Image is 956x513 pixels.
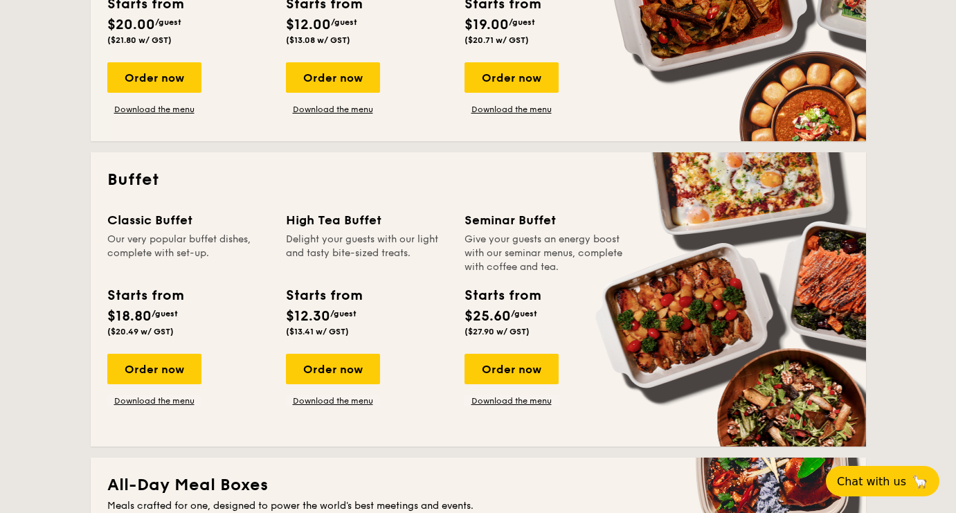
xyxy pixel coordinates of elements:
[465,104,559,115] a: Download the menu
[826,466,939,496] button: Chat with us🦙
[107,354,201,384] div: Order now
[107,104,201,115] a: Download the menu
[286,327,349,336] span: ($13.41 w/ GST)
[465,62,559,93] div: Order now
[107,169,849,191] h2: Buffet
[465,17,509,33] span: $19.00
[107,35,172,45] span: ($21.80 w/ GST)
[465,233,626,274] div: Give your guests an energy boost with our seminar menus, complete with coffee and tea.
[155,17,181,27] span: /guest
[107,17,155,33] span: $20.00
[331,17,357,27] span: /guest
[152,309,178,318] span: /guest
[837,475,906,488] span: Chat with us
[465,395,559,406] a: Download the menu
[286,308,330,325] span: $12.30
[107,308,152,325] span: $18.80
[107,285,183,306] div: Starts from
[286,395,380,406] a: Download the menu
[330,309,357,318] span: /guest
[465,354,559,384] div: Order now
[107,233,269,274] div: Our very popular buffet dishes, complete with set-up.
[107,474,849,496] h2: All-Day Meal Boxes
[465,35,529,45] span: ($20.71 w/ GST)
[511,309,537,318] span: /guest
[107,210,269,230] div: Classic Buffet
[465,285,540,306] div: Starts from
[107,395,201,406] a: Download the menu
[107,327,174,336] span: ($20.49 w/ GST)
[465,327,530,336] span: ($27.90 w/ GST)
[107,62,201,93] div: Order now
[286,62,380,93] div: Order now
[912,474,928,489] span: 🦙
[465,210,626,230] div: Seminar Buffet
[286,285,361,306] div: Starts from
[286,210,448,230] div: High Tea Buffet
[286,233,448,274] div: Delight your guests with our light and tasty bite-sized treats.
[286,104,380,115] a: Download the menu
[286,17,331,33] span: $12.00
[286,35,350,45] span: ($13.08 w/ GST)
[107,499,849,513] div: Meals crafted for one, designed to power the world's best meetings and events.
[286,354,380,384] div: Order now
[509,17,535,27] span: /guest
[465,308,511,325] span: $25.60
